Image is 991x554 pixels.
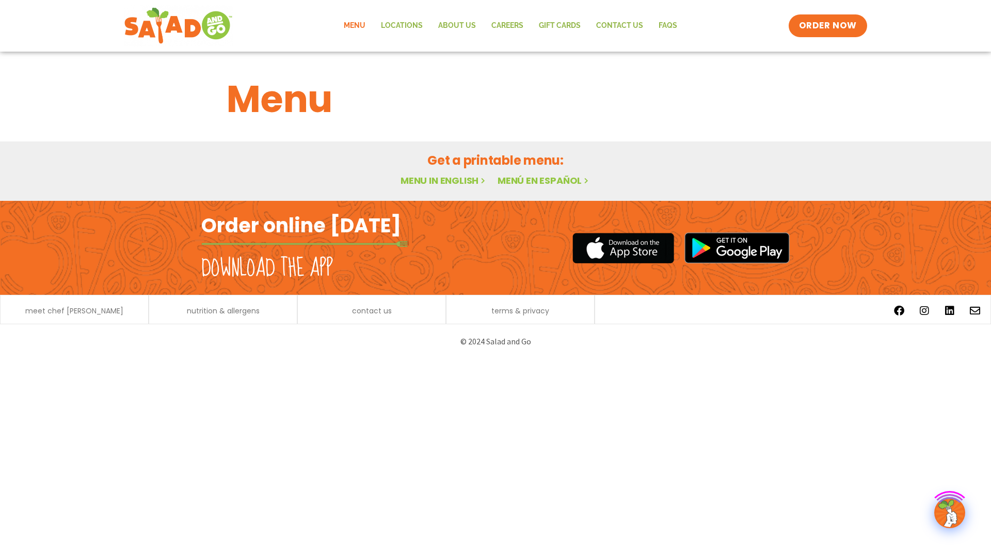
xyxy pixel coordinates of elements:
[373,14,430,38] a: Locations
[227,151,764,169] h2: Get a printable menu:
[572,231,674,265] img: appstore
[588,14,651,38] a: Contact Us
[799,20,857,32] span: ORDER NOW
[227,71,764,127] h1: Menu
[651,14,685,38] a: FAQs
[336,14,373,38] a: Menu
[201,254,333,283] h2: Download the app
[206,335,785,349] p: © 2024 Salad and Go
[484,14,531,38] a: Careers
[401,174,487,187] a: Menu in English
[684,232,790,263] img: google_play
[498,174,590,187] a: Menú en español
[352,307,392,314] a: contact us
[430,14,484,38] a: About Us
[789,14,867,37] a: ORDER NOW
[491,307,549,314] a: terms & privacy
[531,14,588,38] a: GIFT CARDS
[201,241,408,247] img: fork
[336,14,685,38] nav: Menu
[124,5,233,46] img: new-SAG-logo-768×292
[25,307,123,314] a: meet chef [PERSON_NAME]
[201,213,401,238] h2: Order online [DATE]
[187,307,260,314] a: nutrition & allergens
